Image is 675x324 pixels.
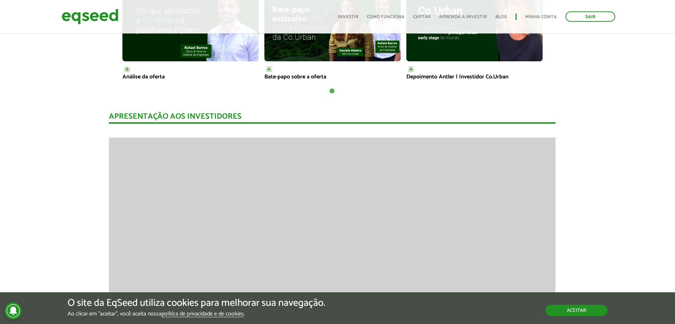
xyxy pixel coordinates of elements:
div: Apresentação aos investidores [109,113,555,124]
h5: O site da EqSeed utiliza cookies para melhorar sua navegação. [68,298,325,309]
button: Aceitar [545,305,607,316]
a: Investir [338,15,358,19]
a: Obter link direto [266,66,272,72]
p: Bate-papo sobre a oferta [264,73,401,80]
a: Captar [413,15,431,19]
a: Como funciona [367,15,405,19]
a: Sair [565,11,615,22]
a: Obter link direto [124,66,130,72]
p: Ao clicar em "aceitar", você aceita nossa . [68,310,325,317]
img: EqSeed [62,7,118,26]
a: Obter link direto [408,66,414,72]
a: política de privacidade e de cookies [162,311,244,317]
a: Blog [495,15,507,19]
p: Análise da oferta [122,73,259,80]
a: Minha conta [525,15,557,19]
a: Aprenda a investir [439,15,487,19]
p: Depoimento Antler | Investidor Co.Urban [406,73,543,80]
button: 1 of 1 [328,88,336,95]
